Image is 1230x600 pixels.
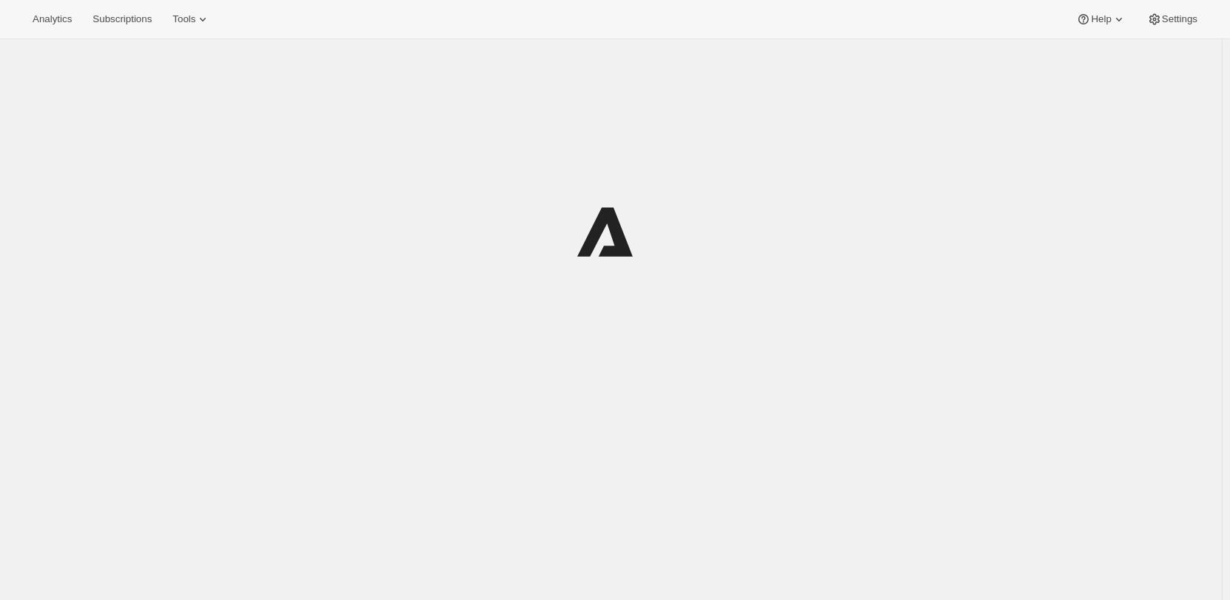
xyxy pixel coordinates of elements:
[84,9,161,30] button: Subscriptions
[1067,9,1135,30] button: Help
[1162,13,1197,25] span: Settings
[1138,9,1206,30] button: Settings
[164,9,219,30] button: Tools
[1091,13,1111,25] span: Help
[93,13,152,25] span: Subscriptions
[172,13,195,25] span: Tools
[24,9,81,30] button: Analytics
[33,13,72,25] span: Analytics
